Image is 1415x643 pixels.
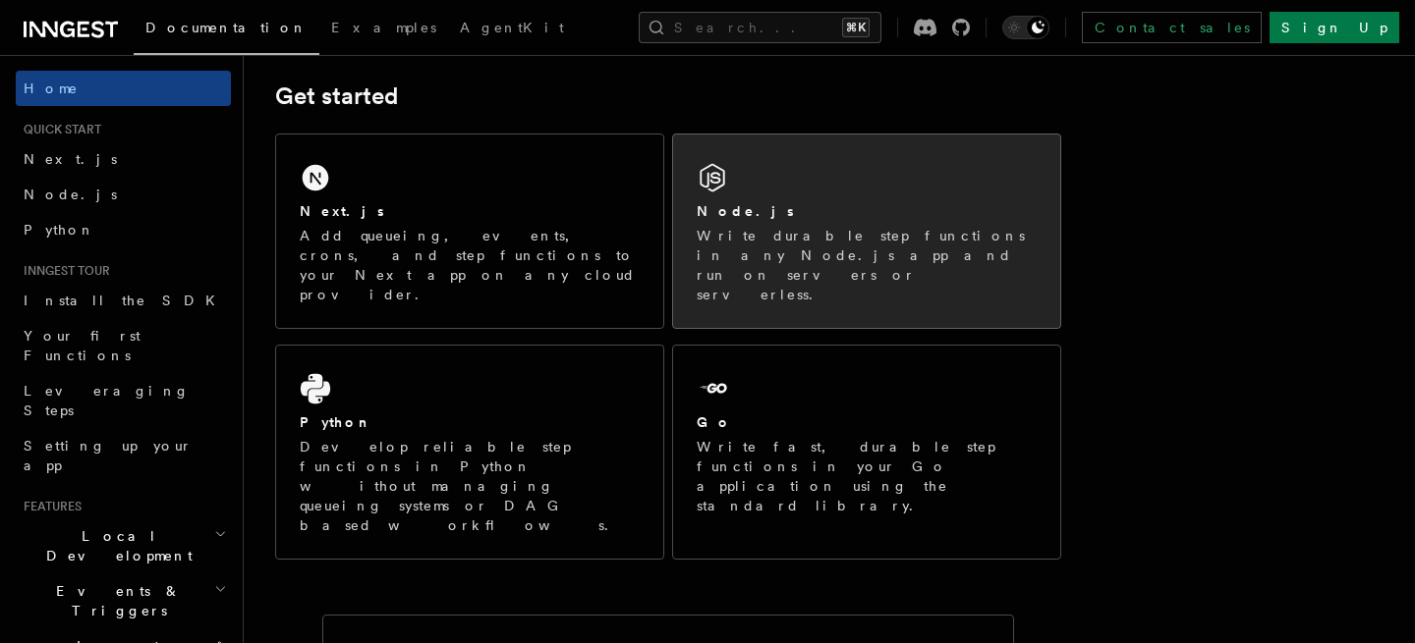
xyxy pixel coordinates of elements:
button: Toggle dark mode [1002,16,1049,39]
h2: Python [300,412,372,432]
span: Next.js [24,151,117,167]
a: Next.jsAdd queueing, events, crons, and step functions to your Next app on any cloud provider. [275,134,664,329]
p: Write fast, durable step functions in your Go application using the standard library. [697,437,1037,515]
a: GoWrite fast, durable step functions in your Go application using the standard library. [672,345,1061,560]
a: AgentKit [448,6,576,53]
a: Leveraging Steps [16,373,231,428]
span: Home [24,79,79,98]
p: Develop reliable step functions in Python without managing queueing systems or DAG based workflows. [300,437,640,535]
a: Examples [319,6,448,53]
a: Python [16,212,231,247]
span: Inngest tour [16,263,110,279]
a: Get started [275,82,398,110]
span: Local Development [16,526,214,565]
a: Node.js [16,177,231,212]
span: Install the SDK [24,293,227,308]
button: Local Development [16,518,231,573]
h2: Next.js [300,201,384,221]
a: Sign Up [1270,12,1399,43]
a: Your first Functions [16,318,231,373]
span: Node.js [24,187,117,202]
a: Setting up your app [16,428,231,483]
button: Search...⌘K [639,12,881,43]
button: Events & Triggers [16,573,231,628]
a: Contact sales [1082,12,1262,43]
a: Documentation [134,6,319,55]
span: Features [16,499,82,514]
a: Home [16,71,231,106]
a: PythonDevelop reliable step functions in Python without managing queueing systems or DAG based wo... [275,345,664,560]
p: Add queueing, events, crons, and step functions to your Next app on any cloud provider. [300,226,640,304]
span: Setting up your app [24,438,193,473]
span: Quick start [16,122,101,137]
span: Documentation [145,20,308,35]
span: Leveraging Steps [24,383,190,418]
a: Node.jsWrite durable step functions in any Node.js app and run on servers or serverless. [672,134,1061,329]
a: Install the SDK [16,283,231,318]
span: Python [24,222,95,238]
span: Events & Triggers [16,581,214,620]
span: AgentKit [460,20,564,35]
span: Examples [331,20,436,35]
kbd: ⌘K [842,18,870,37]
a: Next.js [16,141,231,177]
h2: Node.js [697,201,794,221]
span: Your first Functions [24,328,141,363]
p: Write durable step functions in any Node.js app and run on servers or serverless. [697,226,1037,304]
h2: Go [697,412,732,432]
